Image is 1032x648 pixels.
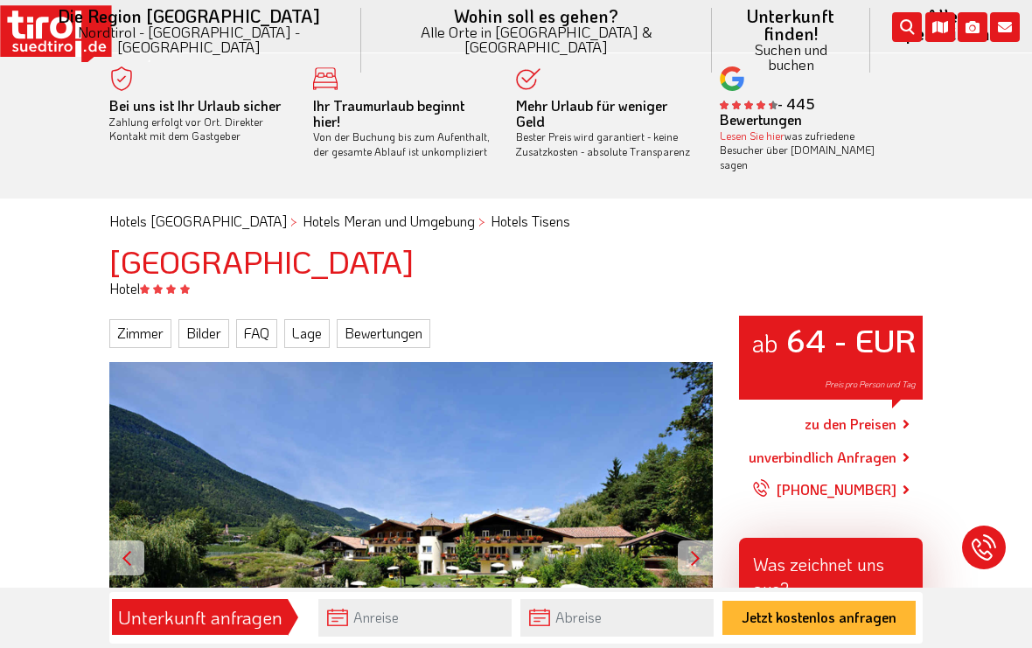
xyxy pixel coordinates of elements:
[733,42,848,72] small: Suchen und buchen
[925,12,955,42] i: Karte öffnen
[720,94,815,129] b: - 445 Bewertungen
[786,319,916,360] strong: 64 - EUR
[117,603,282,632] div: Unterkunft anfragen
[96,279,936,298] div: Hotel
[749,447,896,468] a: unverbindlich Anfragen
[825,379,916,390] span: Preis pro Person und Tag
[958,12,987,42] i: Fotogalerie
[284,319,330,347] a: Lage
[516,99,694,159] div: Bester Preis wird garantiert - keine Zusatzkosten - absolute Transparenz
[109,244,923,279] h1: [GEOGRAPHIC_DATA]
[313,96,464,130] b: Ihr Traumurlaub beginnt hier!
[109,212,287,230] a: Hotels [GEOGRAPHIC_DATA]
[491,212,570,230] a: Hotels Tisens
[38,24,340,54] small: Nordtirol - [GEOGRAPHIC_DATA] - [GEOGRAPHIC_DATA]
[722,601,916,635] button: Jetzt kostenlos anfragen
[178,319,229,347] a: Bilder
[720,129,784,143] a: Lesen Sie hier
[337,319,430,347] a: Bewertungen
[236,319,277,347] a: FAQ
[109,99,287,143] div: Zahlung erfolgt vor Ort. Direkter Kontakt mit dem Gastgeber
[990,12,1020,42] i: Kontakt
[516,96,667,130] b: Mehr Urlaub für weniger Geld
[382,24,692,54] small: Alle Orte in [GEOGRAPHIC_DATA] & [GEOGRAPHIC_DATA]
[318,599,512,637] input: Anreise
[109,96,281,115] b: Bei uns ist Ihr Urlaub sicher
[739,538,923,608] div: Was zeichnet uns aus?
[313,99,491,159] div: Von der Buchung bis zum Aufenthalt, der gesamte Ablauf ist unkompliziert
[520,599,714,637] input: Abreise
[752,468,896,512] a: [PHONE_NUMBER]
[109,319,171,347] a: Zimmer
[303,212,475,230] a: Hotels Meran und Umgebung
[805,403,896,447] a: zu den Preisen
[751,326,778,359] small: ab
[720,129,897,172] div: was zufriedene Besucher über [DOMAIN_NAME] sagen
